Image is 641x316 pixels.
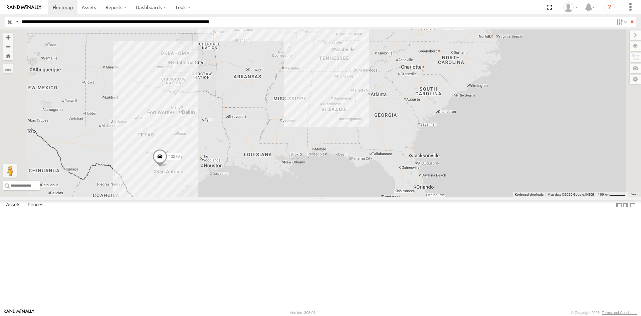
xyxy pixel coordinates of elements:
div: © Copyright 2025 - [571,311,637,315]
button: Keyboard shortcuts [515,192,544,197]
button: Zoom in [3,33,13,42]
button: Drag Pegman onto the map to open Street View [3,164,17,178]
label: Dock Summary Table to the Left [616,200,622,210]
label: Fences [24,201,47,210]
a: Terms (opens in new tab) [631,193,638,196]
button: Map Scale: 100 km per 45 pixels [596,192,628,197]
i: ? [604,2,615,13]
a: Visit our Website [4,309,34,316]
div: Ryan Roxas [561,2,580,12]
label: Search Filter Options [614,17,628,27]
button: Zoom Home [3,51,13,60]
span: Map data ©2025 Google, INEGI [548,193,594,196]
label: Assets [3,201,24,210]
label: Hide Summary Table [629,200,636,210]
button: Zoom out [3,42,13,51]
a: Terms and Conditions [602,311,637,315]
label: Measure [3,64,13,73]
label: Dock Summary Table to the Right [622,200,629,210]
label: Map Settings [630,75,641,84]
span: 100 km [598,193,609,196]
img: rand-logo.svg [7,5,41,10]
span: 40270 [169,154,180,159]
label: Search Query [14,17,19,27]
div: Version: 308.01 [290,311,315,315]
